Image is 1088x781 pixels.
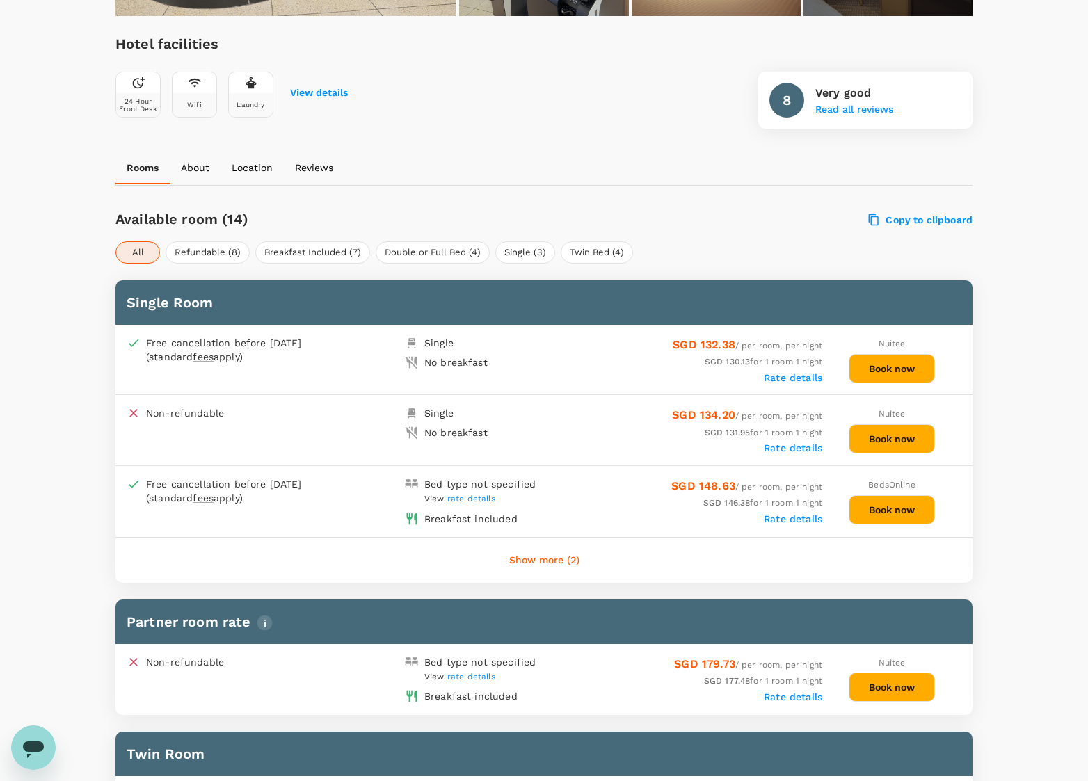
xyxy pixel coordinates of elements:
[673,341,822,351] span: / per room, per night
[146,336,334,364] div: Free cancellation before [DATE] (standard apply)
[424,672,496,682] span: View
[166,241,250,264] button: Refundable (8)
[561,241,633,264] button: Twin Bed (4)
[424,512,518,526] div: Breakfast included
[232,161,273,175] p: Location
[424,494,496,504] span: View
[764,691,822,702] label: Rate details
[674,657,735,670] span: SGD 179.73
[405,336,419,350] img: single-bed-icon
[490,544,599,577] button: Show more (2)
[115,208,613,230] h6: Available room (14)
[704,676,751,686] span: SGD 177.48
[424,336,454,350] div: Single
[181,161,209,175] p: About
[146,477,334,505] div: Free cancellation before [DATE] (standard apply)
[193,351,214,362] span: fees
[849,673,935,702] button: Book now
[127,291,961,314] h6: Single Room
[703,498,751,508] span: SGD 146.38
[764,442,822,453] label: Rate details
[405,406,419,420] img: single-bed-icon
[849,424,935,453] button: Book now
[703,498,822,508] span: for 1 room 1 night
[115,33,348,55] h6: Hotel facilities
[495,241,555,264] button: Single (3)
[405,655,419,669] img: double-bed-icon
[255,241,370,264] button: Breakfast Included (7)
[146,655,224,669] p: Non-refundable
[849,354,935,383] button: Book now
[672,408,735,421] span: SGD 134.20
[187,101,202,108] div: Wifi
[424,355,488,369] div: No breakfast
[764,513,822,524] label: Rate details
[405,477,419,491] img: double-bed-icon
[127,743,961,765] h6: Twin Room
[424,406,454,420] div: Single
[849,495,935,524] button: Book now
[705,357,822,367] span: for 1 room 1 night
[424,477,536,491] div: Bed type not specified
[671,479,735,492] span: SGD 148.63
[672,411,822,421] span: / per room, per night
[783,89,791,111] h6: 8
[868,480,915,490] span: BedsOnline
[879,339,906,348] span: Nuitee
[127,161,159,175] p: Rooms
[764,372,822,383] label: Rate details
[115,241,160,264] button: All
[119,97,157,113] div: 24 Hour Front Desk
[11,725,56,770] iframe: メッセージングウィンドウを開くボタン
[879,409,906,419] span: Nuitee
[671,482,822,492] span: / per room, per night
[376,241,490,264] button: Double or Full Bed (4)
[295,161,333,175] p: Reviews
[193,492,214,504] span: fees
[424,426,488,440] div: No breakfast
[290,88,348,99] button: View details
[705,428,822,437] span: for 1 room 1 night
[704,676,822,686] span: for 1 room 1 night
[146,406,224,420] p: Non-refundable
[705,428,751,437] span: SGD 131.95
[705,357,751,367] span: SGD 130.13
[447,672,496,682] span: rate details
[424,689,518,703] div: Breakfast included
[424,655,536,669] div: Bed type not specified
[127,611,961,633] h6: Partner room rate
[815,85,893,102] p: Very good
[815,104,893,115] button: Read all reviews
[869,214,973,226] label: Copy to clipboard
[257,615,273,631] img: info-tooltip-icon
[447,494,496,504] span: rate details
[237,101,264,108] div: Laundry
[673,338,735,351] span: SGD 132.38
[879,658,906,668] span: Nuitee
[674,660,822,670] span: / per room, per night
